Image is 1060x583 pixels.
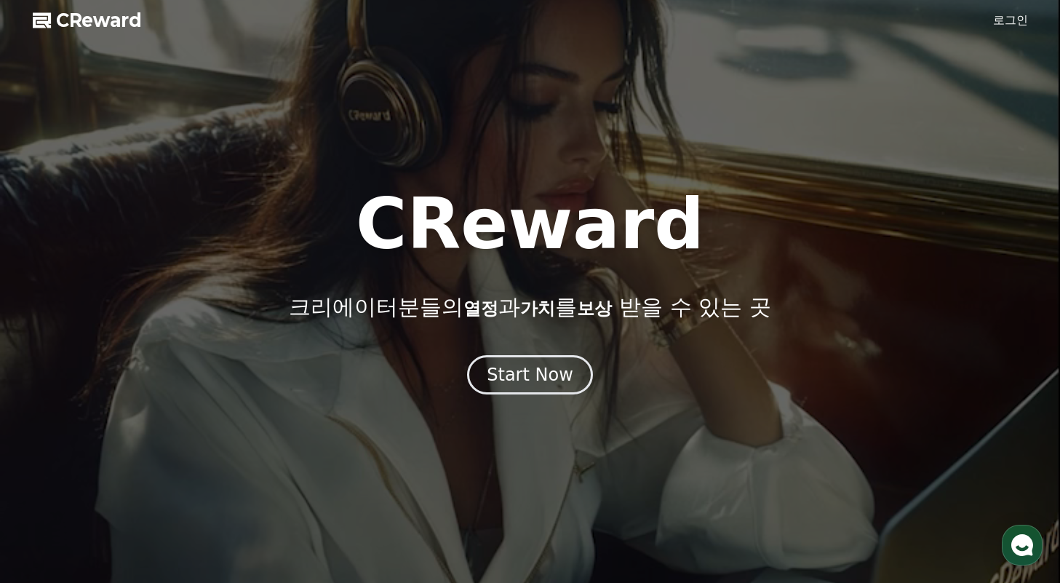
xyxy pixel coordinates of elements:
span: 가치 [520,298,555,319]
h1: CReward [356,189,704,259]
a: CReward [33,9,142,32]
span: CReward [56,9,142,32]
a: Start Now [467,370,593,384]
div: Start Now [487,363,573,386]
p: 크리에이터분들의 과 를 받을 수 있는 곳 [289,294,770,320]
span: 보상 [577,298,612,319]
span: 열정 [463,298,498,319]
button: Start Now [467,355,593,394]
a: 로그인 [993,12,1028,29]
